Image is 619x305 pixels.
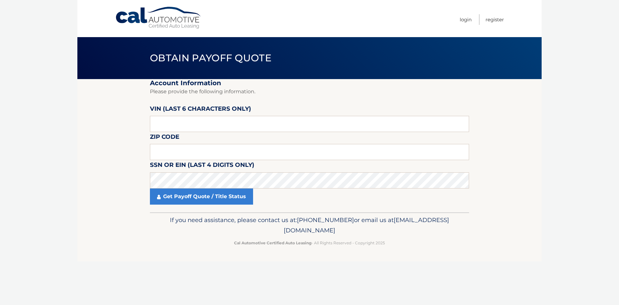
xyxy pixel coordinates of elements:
label: Zip Code [150,132,179,144]
strong: Cal Automotive Certified Auto Leasing [234,240,311,245]
h2: Account Information [150,79,469,87]
a: Login [460,14,472,25]
p: - All Rights Reserved - Copyright 2025 [154,239,465,246]
a: Register [486,14,504,25]
span: Obtain Payoff Quote [150,52,271,64]
p: If you need assistance, please contact us at: or email us at [154,215,465,236]
span: [PHONE_NUMBER] [297,216,354,224]
a: Get Payoff Quote / Title Status [150,188,253,205]
label: VIN (last 6 characters only) [150,104,251,116]
a: Cal Automotive [115,6,202,29]
p: Please provide the following information. [150,87,469,96]
label: SSN or EIN (last 4 digits only) [150,160,254,172]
